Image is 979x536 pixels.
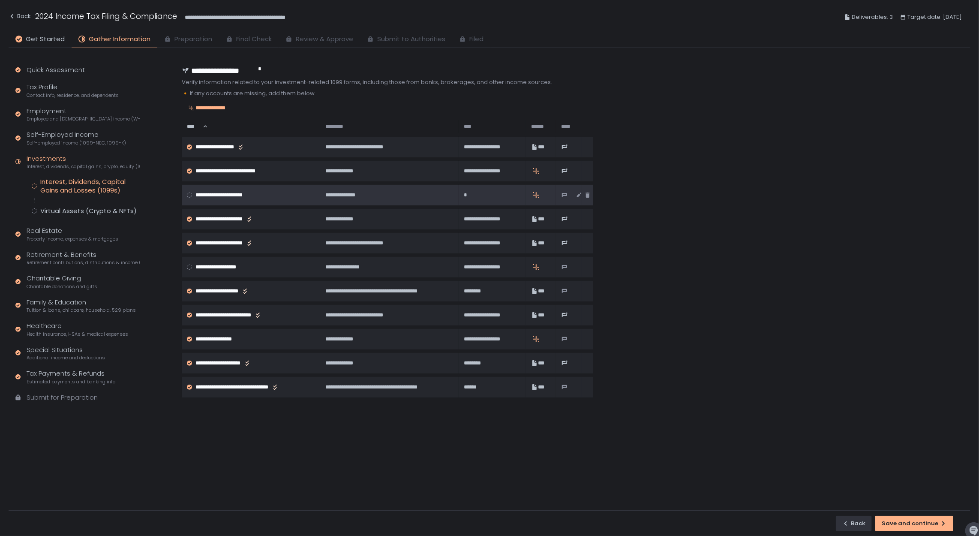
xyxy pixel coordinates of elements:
div: Tax Profile [27,82,119,99]
span: Filed [469,34,483,44]
span: Contact info, residence, and dependents [27,92,119,99]
div: Self-Employed Income [27,130,126,146]
span: Tuition & loans, childcare, household, 529 plans [27,307,136,313]
div: Healthcare [27,321,128,337]
div: Charitable Giving [27,274,97,290]
div: Back [9,11,31,21]
div: Tax Payments & Refunds [27,369,115,385]
span: Property income, expenses & mortgages [27,236,118,242]
span: Additional income and deductions [27,355,105,361]
span: Self-employed income (1099-NEC, 1099-K) [27,140,126,146]
span: Interest, dividends, capital gains, crypto, equity (1099s, K-1s) [27,163,140,170]
div: Interest, Dividends, Capital Gains and Losses (1099s) [40,178,140,195]
div: Family & Education [27,298,136,314]
div: Save and continue [882,520,947,527]
span: Gather Information [89,34,150,44]
span: Submit to Authorities [377,34,445,44]
span: Employee and [DEMOGRAPHIC_DATA] income (W-2s) [27,116,140,122]
div: Employment [27,106,140,123]
span: Preparation [174,34,212,44]
div: Real Estate [27,226,118,242]
div: Retirement & Benefits [27,250,140,266]
div: 🔸 If any accounts are missing, add them below. [182,90,593,97]
button: Back [836,516,872,531]
span: Estimated payments and banking info [27,379,115,385]
span: Retirement contributions, distributions & income (1099-R, 5498) [27,259,140,266]
span: Review & Approve [296,34,353,44]
span: Health insurance, HSAs & medical expenses [27,331,128,337]
span: Charitable donations and gifts [27,283,97,290]
span: Deliverables: 3 [852,12,893,22]
span: Get Started [26,34,65,44]
h1: 2024 Income Tax Filing & Compliance [35,10,177,22]
button: Save and continue [875,516,953,531]
button: Back [9,10,31,24]
div: Verify information related to your investment-related 1099 forms, including those from banks, bro... [182,78,593,86]
div: Quick Assessment [27,65,85,75]
span: Target date: [DATE] [907,12,962,22]
span: Final Check [236,34,272,44]
div: Virtual Assets (Crypto & NFTs) [40,207,137,215]
div: Back [842,520,865,527]
div: Submit for Preparation [27,393,98,403]
div: Special Situations [27,345,105,361]
div: Investments [27,154,140,170]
